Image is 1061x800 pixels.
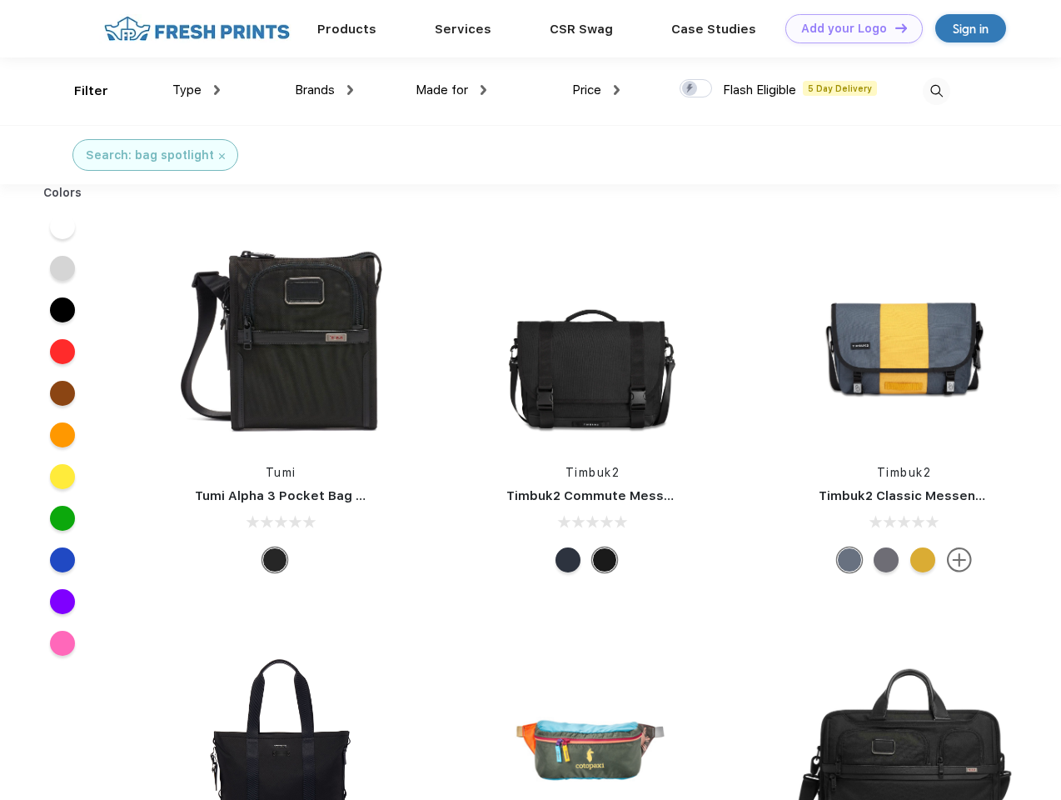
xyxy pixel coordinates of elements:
img: func=resize&h=266 [794,226,1015,447]
div: Colors [31,184,95,202]
img: dropdown.png [347,85,353,95]
img: dropdown.png [214,85,220,95]
div: Sign in [953,19,989,38]
div: Search: bag spotlight [86,147,214,164]
img: fo%20logo%202.webp [99,14,295,43]
span: Type [172,82,202,97]
span: Brands [295,82,335,97]
span: Made for [416,82,468,97]
a: Tumi [266,466,296,479]
span: Price [572,82,601,97]
div: Filter [74,82,108,101]
img: filter_cancel.svg [219,153,225,159]
img: dropdown.png [614,85,620,95]
a: Sign in [935,14,1006,42]
div: Eco Army Pop [874,547,899,572]
a: Products [317,22,376,37]
a: Timbuk2 Classic Messenger Bag [819,488,1025,503]
div: Eco Lightbeam [837,547,862,572]
img: desktop_search.svg [923,77,950,105]
a: Tumi Alpha 3 Pocket Bag Small [195,488,390,503]
img: more.svg [947,547,972,572]
a: Timbuk2 Commute Messenger Bag [506,488,730,503]
a: Timbuk2 [877,466,932,479]
div: Eco Black [592,547,617,572]
a: Timbuk2 [565,466,620,479]
div: Eco Amber [910,547,935,572]
span: 5 Day Delivery [803,81,877,96]
span: Flash Eligible [723,82,796,97]
div: Add your Logo [801,22,887,36]
img: func=resize&h=266 [481,226,703,447]
img: DT [895,23,907,32]
img: func=resize&h=266 [170,226,391,447]
div: Eco Nautical [555,547,580,572]
img: dropdown.png [481,85,486,95]
div: Black [262,547,287,572]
